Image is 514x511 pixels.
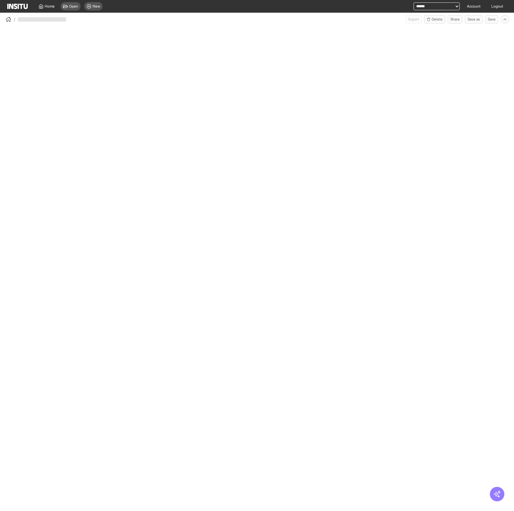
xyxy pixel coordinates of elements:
button: Save as [465,15,483,24]
button: Share [448,15,462,24]
span: Can currently only export from Insights reports. [406,15,422,24]
button: Delete [424,15,445,24]
span: Open [69,4,78,9]
span: / [14,16,15,22]
img: Logo [7,4,28,9]
button: Save [485,15,498,24]
span: Home [45,4,55,9]
span: New [93,4,100,9]
button: / [5,16,15,23]
button: Export [406,15,422,24]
